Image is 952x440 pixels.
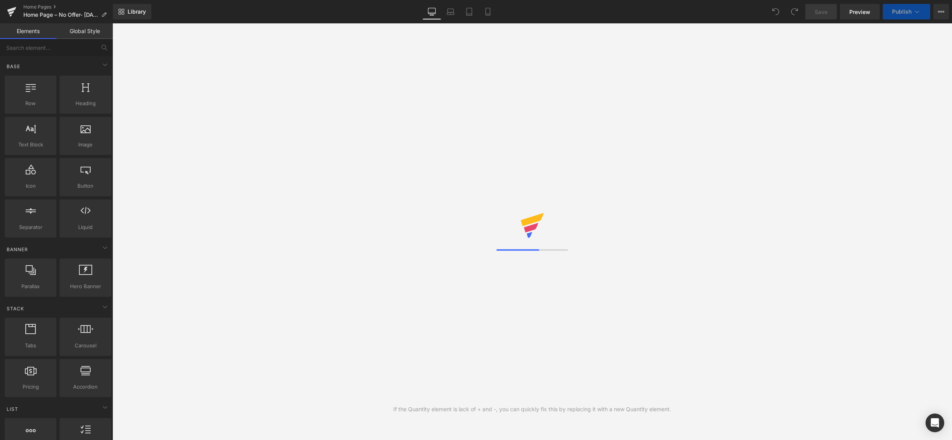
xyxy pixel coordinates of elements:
[6,405,19,413] span: List
[7,223,54,231] span: Separator
[840,4,880,19] a: Preview
[23,4,113,10] a: Home Pages
[787,4,802,19] button: Redo
[815,8,828,16] span: Save
[423,4,441,19] a: Desktop
[128,8,146,15] span: Library
[6,305,25,312] span: Stack
[441,4,460,19] a: Laptop
[62,182,109,190] span: Button
[7,99,54,107] span: Row
[113,4,151,19] a: New Library
[892,9,912,15] span: Publish
[62,141,109,149] span: Image
[7,282,54,290] span: Parallax
[933,4,949,19] button: More
[883,4,930,19] button: Publish
[479,4,497,19] a: Mobile
[460,4,479,19] a: Tablet
[7,341,54,350] span: Tabs
[62,282,109,290] span: Hero Banner
[393,405,671,414] div: If the Quantity element is lack of + and -, you can quickly fix this by replacing it with a new Q...
[56,23,113,39] a: Global Style
[7,383,54,391] span: Pricing
[6,63,21,70] span: Base
[62,223,109,231] span: Liquid
[23,12,98,18] span: Home Page – No Offer- [DATE]
[926,414,944,432] div: Open Intercom Messenger
[7,141,54,149] span: Text Block
[849,8,870,16] span: Preview
[62,99,109,107] span: Heading
[6,246,29,253] span: Banner
[768,4,784,19] button: Undo
[7,182,54,190] span: Icon
[62,383,109,391] span: Accordion
[62,341,109,350] span: Carousel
